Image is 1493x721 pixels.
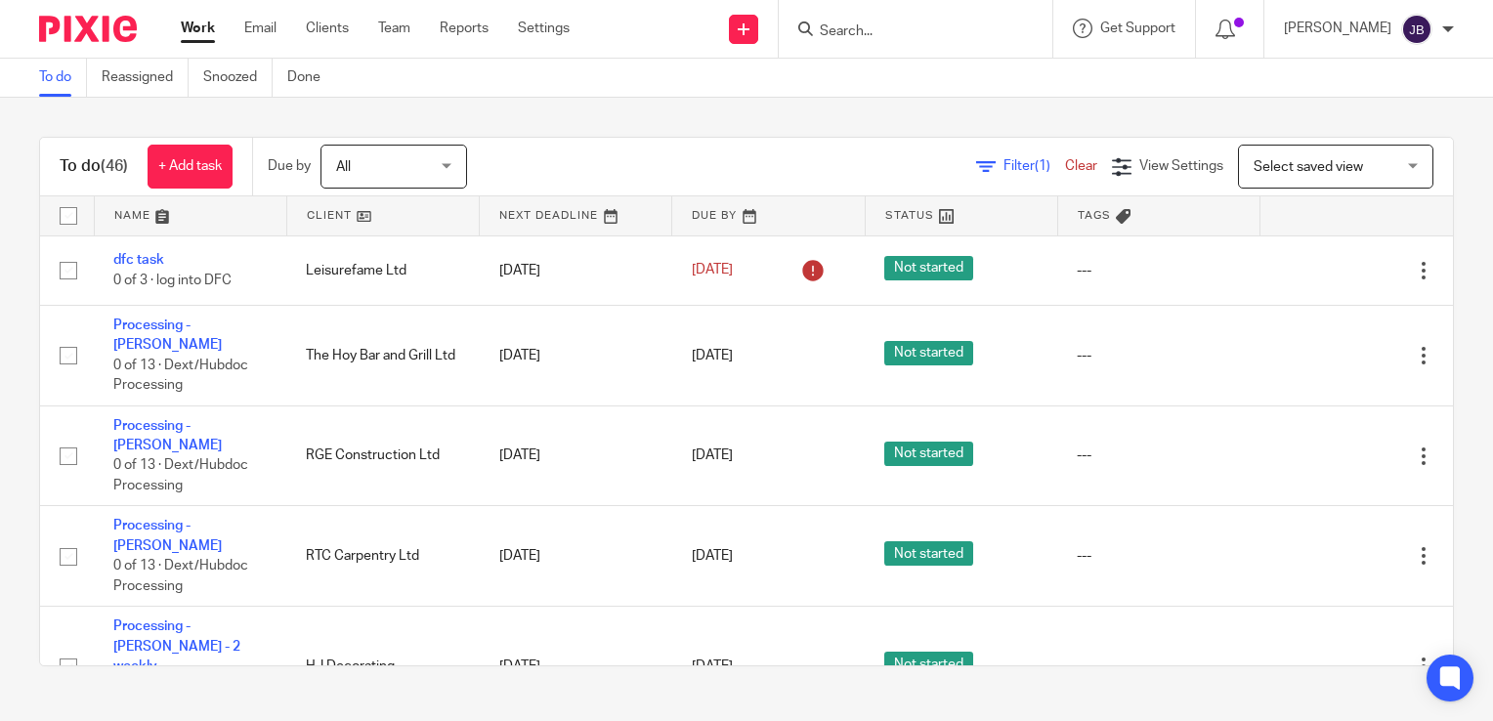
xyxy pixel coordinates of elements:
[113,274,232,287] span: 0 of 3 · log into DFC
[113,419,222,452] a: Processing - [PERSON_NAME]
[692,659,733,673] span: [DATE]
[268,156,311,176] p: Due by
[480,305,672,405] td: [DATE]
[286,405,479,506] td: RGE Construction Ltd
[286,305,479,405] td: The Hoy Bar and Grill Ltd
[1003,159,1065,173] span: Filter
[1100,21,1175,35] span: Get Support
[113,459,248,493] span: 0 of 13 · Dext/Hubdoc Processing
[440,19,489,38] a: Reports
[692,349,733,362] span: [DATE]
[1077,261,1240,280] div: ---
[102,59,189,97] a: Reassigned
[113,253,164,267] a: dfc task
[1077,546,1240,566] div: ---
[480,235,672,305] td: [DATE]
[148,145,233,189] a: + Add task
[1284,19,1391,38] p: [PERSON_NAME]
[480,405,672,506] td: [DATE]
[306,19,349,38] a: Clients
[244,19,277,38] a: Email
[1065,159,1097,173] a: Clear
[818,23,994,41] input: Search
[287,59,335,97] a: Done
[692,549,733,563] span: [DATE]
[884,256,973,280] span: Not started
[1077,346,1240,365] div: ---
[181,19,215,38] a: Work
[1078,210,1111,221] span: Tags
[518,19,570,38] a: Settings
[884,341,973,365] span: Not started
[113,619,240,673] a: Processing - [PERSON_NAME] - 2 weekly
[1139,159,1223,173] span: View Settings
[336,160,351,174] span: All
[113,359,248,393] span: 0 of 13 · Dext/Hubdoc Processing
[1077,445,1240,465] div: ---
[1077,657,1240,676] div: ---
[1035,159,1050,173] span: (1)
[884,652,973,676] span: Not started
[101,158,128,174] span: (46)
[113,318,222,352] a: Processing - [PERSON_NAME]
[203,59,273,97] a: Snoozed
[113,519,222,552] a: Processing - [PERSON_NAME]
[884,442,973,466] span: Not started
[378,19,410,38] a: Team
[480,506,672,607] td: [DATE]
[286,235,479,305] td: Leisurefame Ltd
[884,541,973,566] span: Not started
[286,506,479,607] td: RTC Carpentry Ltd
[39,16,137,42] img: Pixie
[39,59,87,97] a: To do
[692,449,733,463] span: [DATE]
[113,559,248,593] span: 0 of 13 · Dext/Hubdoc Processing
[60,156,128,177] h1: To do
[692,264,733,277] span: [DATE]
[1254,160,1363,174] span: Select saved view
[1401,14,1432,45] img: svg%3E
